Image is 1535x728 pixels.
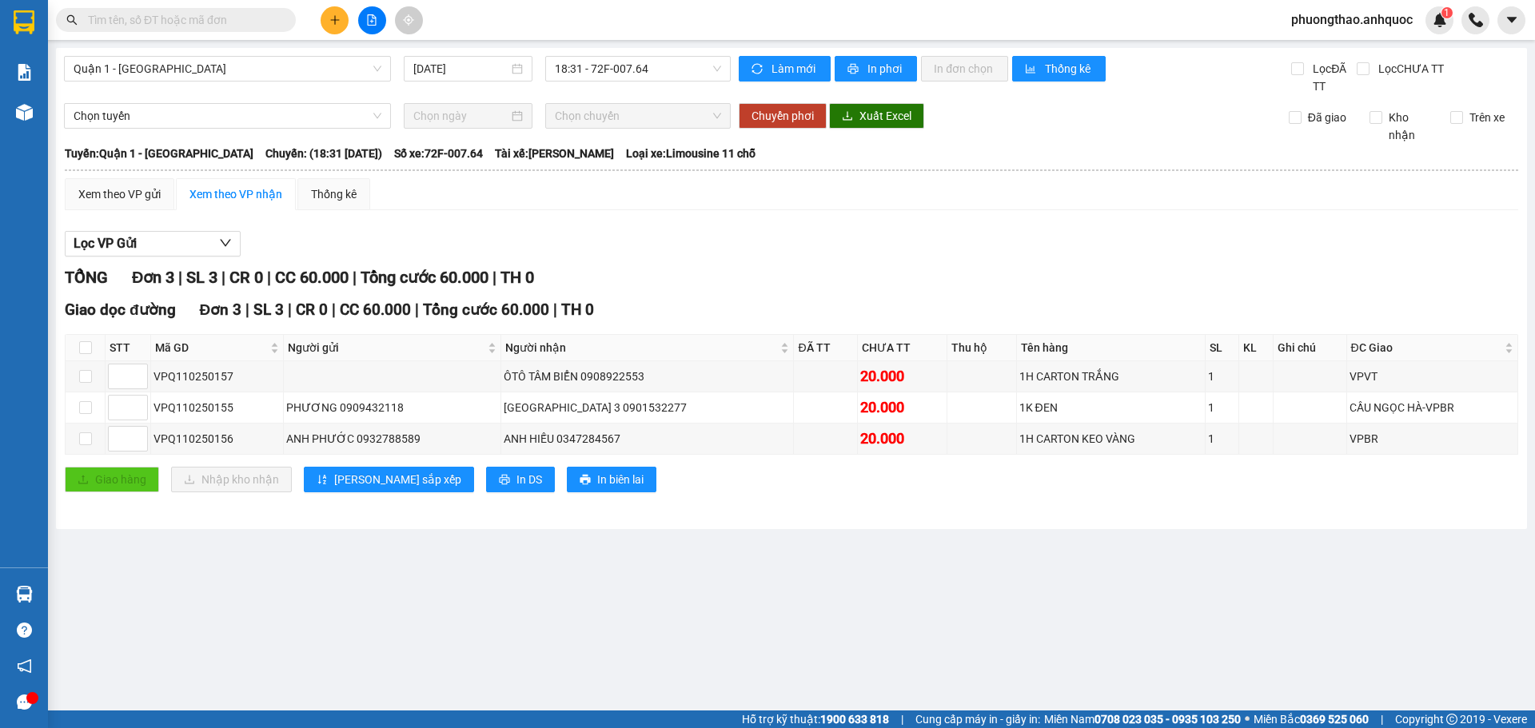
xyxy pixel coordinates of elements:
span: Lọc ĐÃ TT [1306,60,1356,95]
span: SL 3 [186,268,217,287]
span: ĐC Giao [1351,339,1501,356]
button: downloadXuất Excel [829,103,924,129]
td: VPQ110250155 [151,392,284,424]
span: question-circle [17,623,32,638]
span: Tổng cước 60.000 [361,268,488,287]
span: Tài xế: [PERSON_NAME] [495,145,614,162]
span: | [415,300,419,319]
span: Tổng cước 60.000 [423,300,549,319]
div: 1 [1208,430,1236,448]
span: printer [847,63,861,76]
span: Chọn chuyến [555,104,721,128]
button: In đơn chọn [921,56,1008,82]
button: syncLàm mới [739,56,831,82]
img: icon-new-feature [1433,13,1447,27]
span: Đã giao [1302,109,1353,126]
span: message [17,694,32,710]
div: VPQ110250157 [153,368,281,385]
td: VPQ110250157 [151,361,284,392]
span: down [219,237,232,249]
div: [GEOGRAPHIC_DATA] 3 0901532277 [504,399,791,416]
button: Chuyển phơi [739,103,827,129]
span: notification [17,658,32,674]
button: plus [321,6,349,34]
span: caret-down [1505,13,1519,27]
button: file-add [358,6,386,34]
span: CC 60.000 [275,268,349,287]
span: Hỗ trợ kỹ thuật: [742,710,889,728]
span: 18:31 - 72F-007.64 [555,57,721,81]
span: | [288,300,292,319]
span: Cung cấp máy in - giấy in: [915,710,1040,728]
span: Loại xe: Limousine 11 chỗ [626,145,756,162]
th: Tên hàng [1017,335,1206,361]
div: 20.000 [860,428,944,450]
input: Chọn ngày [413,107,508,125]
th: Thu hộ [947,335,1017,361]
button: caret-down [1497,6,1525,34]
div: 1H CARTON TRẮNG [1019,368,1202,385]
span: search [66,14,78,26]
span: Lọc VP Gửi [74,233,137,253]
span: TỔNG [65,268,108,287]
span: | [245,300,249,319]
span: In phơi [867,60,904,78]
div: Xem theo VP nhận [189,185,282,203]
img: warehouse-icon [16,104,33,121]
span: Người gửi [288,339,484,356]
th: KL [1239,335,1274,361]
span: In biên lai [597,471,644,488]
div: ANH PHƯỚC 0932788589 [286,430,498,448]
span: Lọc CHƯA TT [1372,60,1446,78]
td: VPQ110250156 [151,424,284,455]
th: SL [1206,335,1239,361]
div: VPBR [1350,430,1515,448]
input: Tìm tên, số ĐT hoặc mã đơn [88,11,277,29]
span: Giao dọc đường [65,300,176,319]
span: ⚪️ [1245,716,1250,722]
span: | [492,268,496,287]
div: VPQ110250155 [153,399,281,416]
span: sync [752,63,765,76]
span: Miền Bắc [1254,710,1369,728]
span: | [353,268,357,287]
span: Mã GD [155,339,267,356]
div: VPVT [1350,368,1515,385]
sup: 1 [1441,7,1453,18]
button: printerIn phơi [835,56,917,82]
span: printer [499,474,510,487]
button: printerIn DS [486,467,555,492]
span: | [267,268,271,287]
div: CẦU NGỌC HÀ-VPBR [1350,399,1515,416]
span: | [1381,710,1383,728]
button: downloadNhập kho nhận [171,467,292,492]
span: Người nhận [505,339,777,356]
span: printer [580,474,591,487]
div: Thống kê [311,185,357,203]
span: sort-ascending [317,474,328,487]
button: bar-chartThống kê [1012,56,1106,82]
th: STT [106,335,151,361]
span: TH 0 [500,268,534,287]
span: aim [403,14,414,26]
span: download [842,110,853,123]
span: Số xe: 72F-007.64 [394,145,483,162]
img: logo-vxr [14,10,34,34]
span: Chọn tuyến [74,104,381,128]
span: Miền Nam [1044,710,1241,728]
span: | [901,710,903,728]
div: 1 [1208,368,1236,385]
span: Quận 1 - Vũng Tàu [74,57,381,81]
th: Ghi chú [1274,335,1347,361]
div: ÔTÔ TÂM BIỂN 0908922553 [504,368,791,385]
span: CR 0 [229,268,263,287]
th: CHƯA TT [858,335,947,361]
div: 1 [1208,399,1236,416]
span: TH 0 [561,300,594,319]
span: 1 [1444,7,1449,18]
span: plus [329,14,341,26]
span: CC 60.000 [340,300,411,319]
div: 20.000 [860,396,944,419]
input: 15/10/2025 [413,60,508,78]
div: PHƯƠNG 0909432118 [286,399,498,416]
